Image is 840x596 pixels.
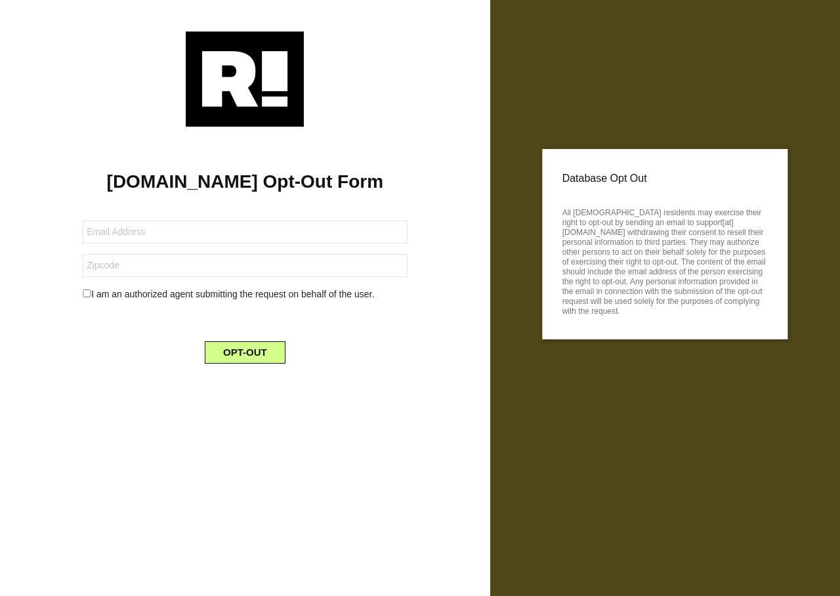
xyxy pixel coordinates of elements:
p: All [DEMOGRAPHIC_DATA] residents may exercise their right to opt-out by sending an email to suppo... [562,204,768,316]
input: Zipcode [83,254,407,277]
img: Retention.com [186,32,304,127]
p: Database Opt Out [562,169,768,188]
h1: [DOMAIN_NAME] Opt-Out Form [20,171,471,193]
input: Email Address [83,221,407,244]
div: I am an authorized agent submitting the request on behalf of the user. [73,287,417,301]
button: OPT-OUT [205,341,285,364]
